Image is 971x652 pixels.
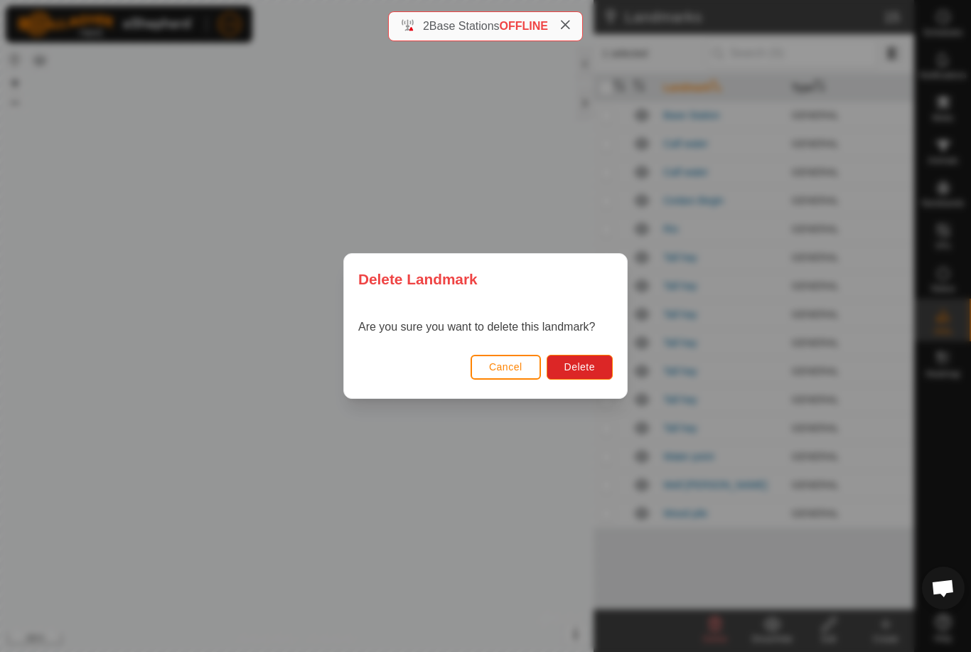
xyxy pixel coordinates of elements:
[922,567,965,609] div: Open chat
[564,361,595,373] span: Delete
[358,321,596,333] span: Are you sure you want to delete this landmark?
[489,361,522,373] span: Cancel
[423,20,429,32] span: 2
[358,268,478,290] span: Delete Landmark
[429,20,500,32] span: Base Stations
[547,355,613,380] button: Delete
[471,355,541,380] button: Cancel
[500,20,548,32] span: OFFLINE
